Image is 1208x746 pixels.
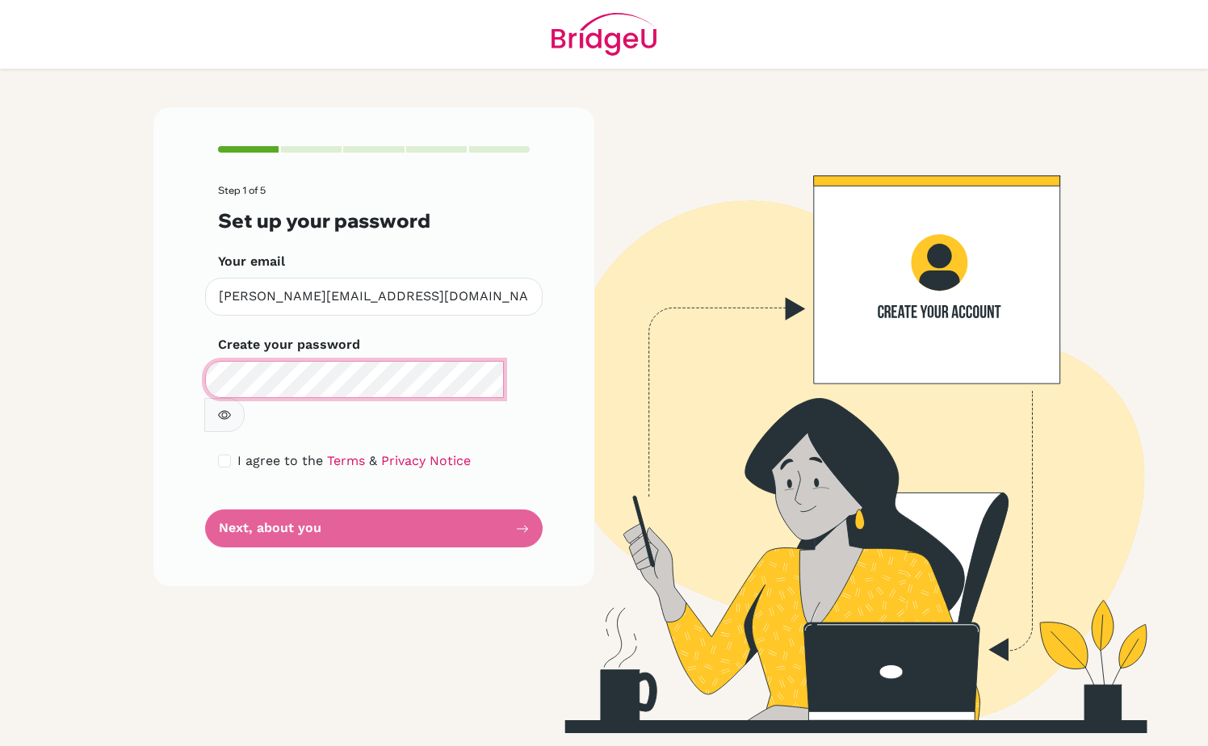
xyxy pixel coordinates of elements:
span: & [369,453,377,468]
label: Create your password [218,335,360,354]
span: I agree to the [237,453,323,468]
label: Your email [218,252,285,271]
a: Privacy Notice [381,453,471,468]
span: Step 1 of 5 [218,184,266,196]
a: Terms [327,453,365,468]
input: Insert your email* [205,278,543,316]
h3: Set up your password [218,209,530,233]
